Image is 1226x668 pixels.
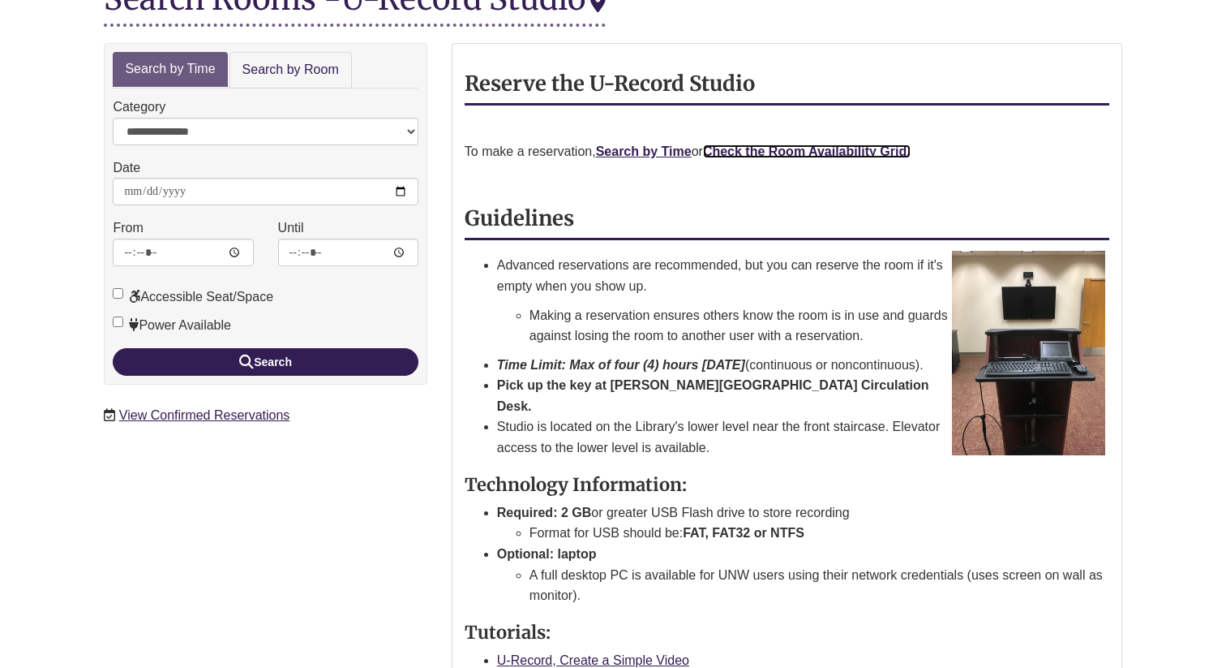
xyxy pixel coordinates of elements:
[529,523,1109,544] li: Format for USB should be:
[113,288,123,299] input: Accessible Seat/Space
[465,71,755,97] strong: Reserve the U-Record Studio
[497,416,1109,458] li: Studio is located on the Library's lower level near the front staircase. Elevator access to the l...
[278,218,304,239] label: Until
[497,547,597,561] strong: Optional: laptop
[229,52,352,88] a: Search by Room
[683,526,804,540] strong: FAT, FAT32 or NTFS
[119,408,289,422] a: View Confirmed Reservations
[497,355,1109,376] li: (continuous or noncontinuous).
[113,157,140,179] label: Date
[465,205,574,231] strong: Guidelines
[497,255,1109,296] p: Advanced reservations are recommended, but you can reserve the room if it's empty when you show up.
[113,348,418,376] button: Search
[529,565,1109,606] li: A full desktop PC is available for UNW users using their network credentials (uses screen on wall...
[465,473,687,496] strong: Technology Information:
[703,144,911,158] a: Check the Room Availability Grid.
[113,218,143,239] label: From
[497,506,591,519] strong: Required: 2 GB
[465,141,1109,162] p: To make a reservation, or
[113,287,273,308] label: Accessible Seat/Space
[497,653,689,667] a: U-Record, Create a Simple Video
[497,502,1109,544] li: or greater USB Flash drive to store recording
[596,144,692,158] a: Search by Time
[529,305,1109,347] p: Making a reservation ensures others know the room is in use and guards against losing the room to...
[465,621,551,644] strong: Tutorials:
[113,317,123,327] input: Power Available
[113,97,165,118] label: Category
[497,378,929,413] strong: Pick up the key at [PERSON_NAME][GEOGRAPHIC_DATA] Circulation Desk.
[497,358,745,372] strong: Time Limit: Max of four (4) hours [DATE]
[113,52,227,87] a: Search by Time
[113,315,231,336] label: Power Available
